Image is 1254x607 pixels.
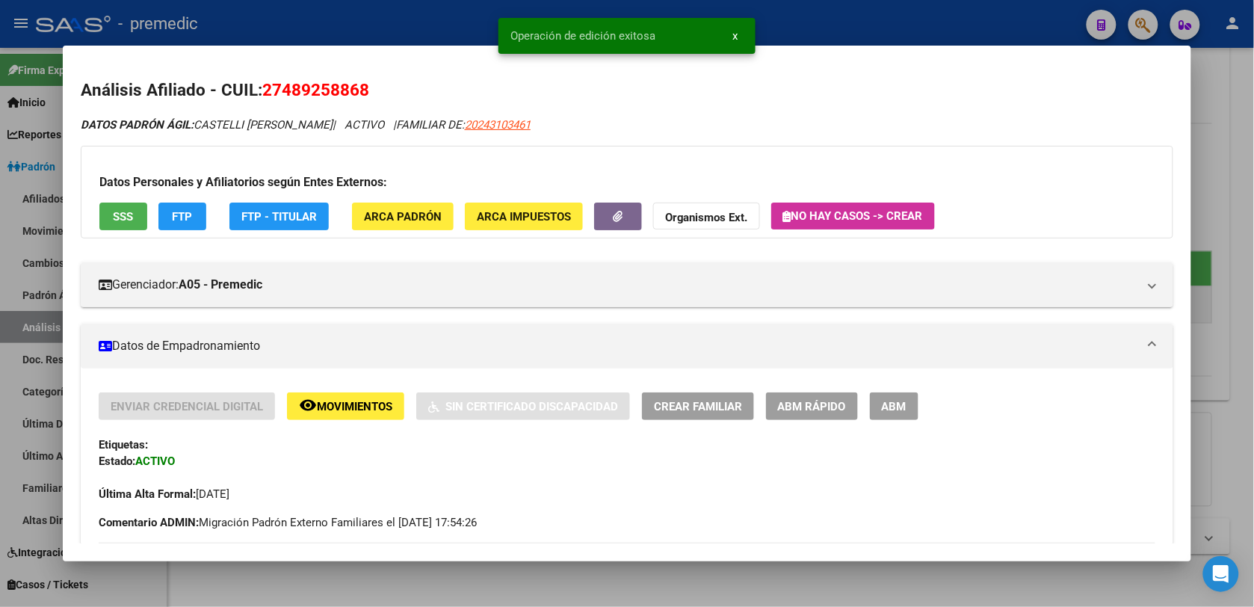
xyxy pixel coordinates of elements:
span: No hay casos -> Crear [783,209,923,223]
button: Sin Certificado Discapacidad [416,392,630,420]
strong: Comentario ADMIN: [99,516,199,529]
span: Enviar Credencial Digital [111,400,263,413]
button: FTP [158,203,206,230]
strong: Última Alta Formal: [99,487,196,501]
strong: DATOS PADRÓN ÁGIL: [81,118,194,132]
strong: Estado: [99,455,135,468]
button: ABM [870,392,918,420]
span: Migración Padrón Externo Familiares el [DATE] 17:54:26 [99,514,477,531]
span: x [732,29,738,43]
strong: Etiquetas: [99,438,148,452]
span: FAMILIAR DE: [396,118,531,132]
mat-panel-title: Gerenciador: [99,276,1137,294]
div: Open Intercom Messenger [1203,556,1239,592]
span: ABM [882,400,906,413]
strong: A05 - Premedic [179,276,262,294]
mat-icon: remove_red_eye [299,396,317,414]
span: [DATE] [99,487,229,501]
button: No hay casos -> Crear [771,203,935,229]
button: Movimientos [287,392,404,420]
button: ARCA Impuestos [465,203,583,230]
button: SSS [99,203,147,230]
span: Movimientos [317,400,392,413]
h3: Datos Personales y Afiliatorios según Entes Externos: [99,173,1155,191]
span: Sin Certificado Discapacidad [445,400,618,413]
span: 27489258868 [262,80,369,99]
span: Operación de edición exitosa [510,28,655,43]
button: ARCA Padrón [352,203,454,230]
h2: Análisis Afiliado - CUIL: [81,78,1173,103]
span: Crear Familiar [654,400,742,413]
span: ARCA Padrón [364,210,442,224]
mat-panel-title: Datos de Empadronamiento [99,337,1137,355]
button: Crear Familiar [642,392,754,420]
span: FTP - Titular [241,210,317,224]
strong: ACTIVO [135,455,175,468]
span: 20243103461 [465,118,531,132]
span: ARCA Impuestos [477,210,571,224]
button: Enviar Credencial Digital [99,392,275,420]
button: Organismos Ext. [653,203,760,230]
mat-expansion-panel-header: Gerenciador:A05 - Premedic [81,262,1173,307]
button: ABM Rápido [766,392,858,420]
strong: Organismos Ext. [665,211,748,224]
span: SSS [113,210,133,224]
span: CASTELLI [PERSON_NAME] [81,118,333,132]
i: | ACTIVO | [81,118,531,132]
button: x [720,22,750,49]
button: FTP - Titular [229,203,329,230]
mat-expansion-panel-header: Datos de Empadronamiento [81,324,1173,369]
span: ABM Rápido [778,400,846,413]
span: FTP [172,210,192,224]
